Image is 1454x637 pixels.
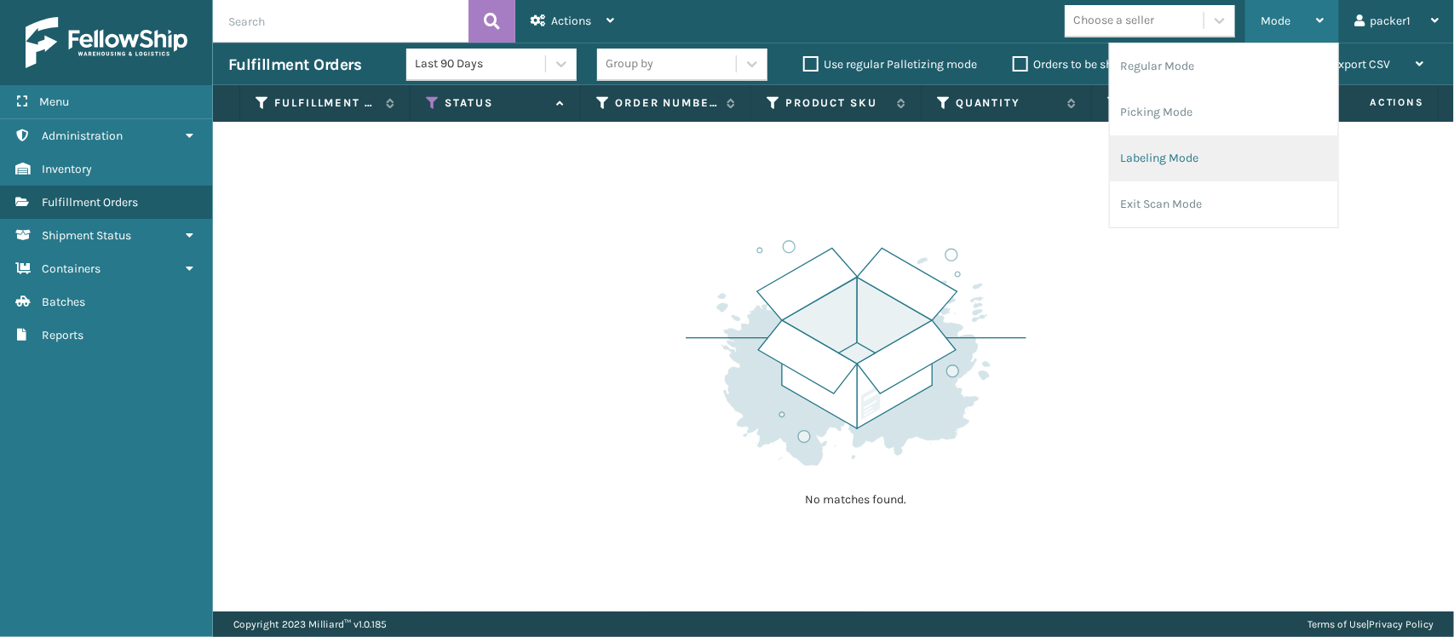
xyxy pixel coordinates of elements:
[1369,618,1434,630] a: Privacy Policy
[1261,14,1290,28] span: Mode
[42,295,85,309] span: Batches
[1110,43,1338,89] li: Regular Mode
[551,14,591,28] span: Actions
[42,328,83,342] span: Reports
[803,57,977,72] label: Use regular Palletizing mode
[615,95,718,111] label: Order Number
[606,55,653,73] div: Group by
[1316,89,1434,117] span: Actions
[1307,611,1434,637] div: |
[42,261,101,276] span: Containers
[233,611,387,637] p: Copyright 2023 Milliard™ v 1.0.185
[26,17,187,68] img: logo
[1110,135,1338,181] li: Labeling Mode
[42,228,131,243] span: Shipment Status
[415,55,547,73] div: Last 90 Days
[1110,181,1338,227] li: Exit Scan Mode
[1307,618,1366,630] a: Terms of Use
[1110,89,1338,135] li: Picking Mode
[228,55,361,75] h3: Fulfillment Orders
[1073,12,1154,30] div: Choose a seller
[956,95,1059,111] label: Quantity
[1331,57,1390,72] span: Export CSV
[445,95,548,111] label: Status
[42,195,138,209] span: Fulfillment Orders
[1013,57,1178,72] label: Orders to be shipped [DATE]
[39,95,69,109] span: Menu
[785,95,888,111] label: Product SKU
[42,129,123,143] span: Administration
[42,162,92,176] span: Inventory
[274,95,377,111] label: Fulfillment Order Id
